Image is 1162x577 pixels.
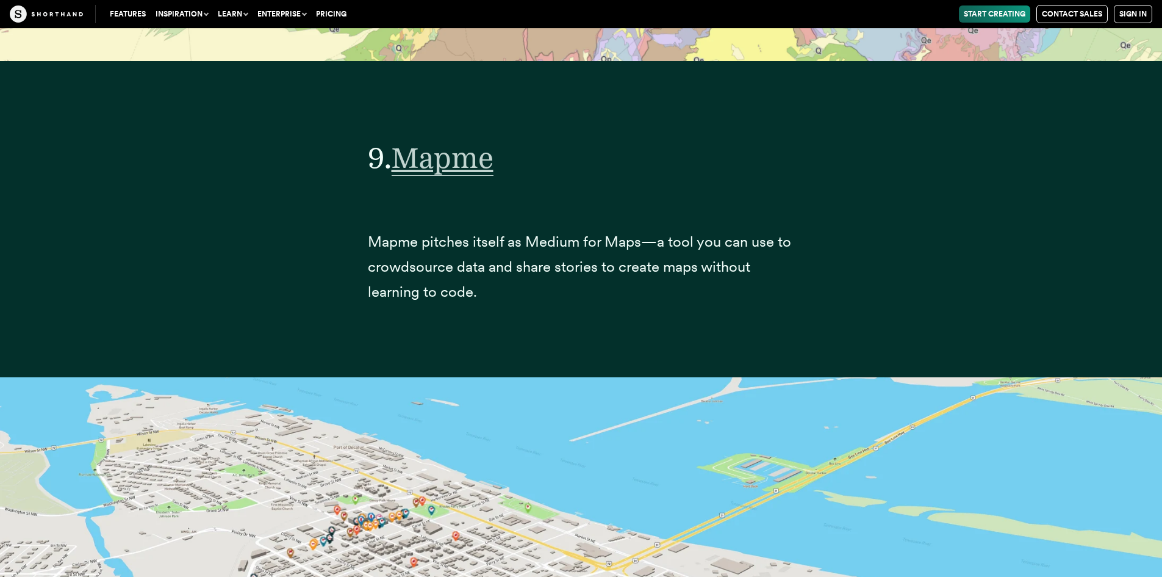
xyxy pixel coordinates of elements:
a: Mapme [392,140,493,175]
img: The Craft [10,5,83,23]
a: Pricing [311,5,351,23]
a: Features [105,5,151,23]
a: Sign in [1114,5,1152,23]
button: Learn [213,5,253,23]
button: Enterprise [253,5,311,23]
span: 9. [368,140,392,175]
a: Contact Sales [1036,5,1108,23]
span: Mapme pitches itself as Medium for Maps—a tool you can use to crowdsource data and share stories ... [368,233,791,300]
button: Inspiration [151,5,213,23]
a: Start Creating [959,5,1030,23]
span: Mapme [392,140,493,176]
